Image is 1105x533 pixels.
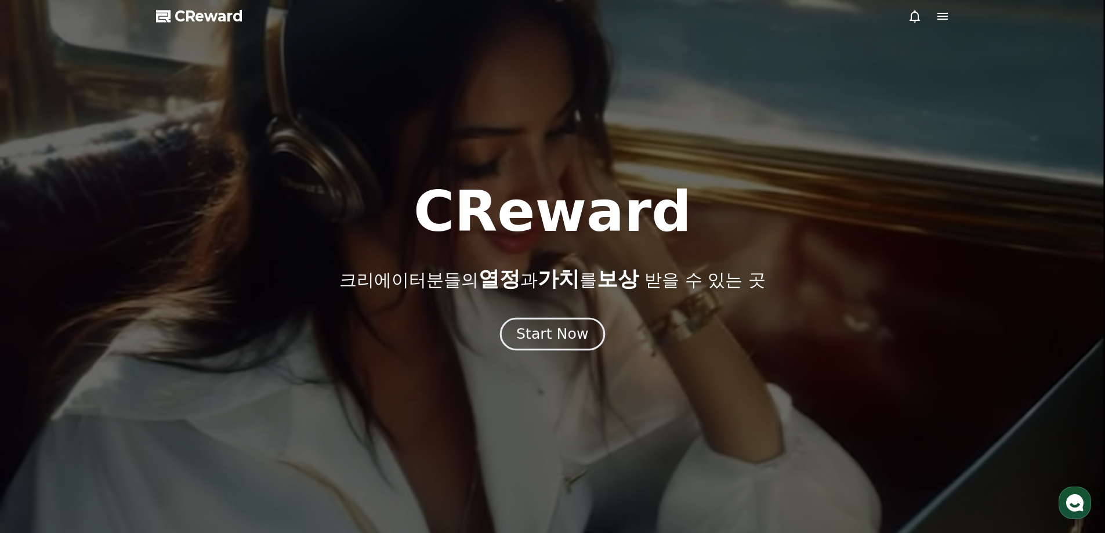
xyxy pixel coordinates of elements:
[179,385,193,394] span: 설정
[502,330,603,341] a: Start Now
[156,7,243,26] a: CReward
[414,184,691,240] h1: CReward
[597,267,639,291] span: 보상
[37,385,44,394] span: 홈
[339,267,765,291] p: 크리에이터분들의 과 를 받을 수 있는 곳
[150,368,223,397] a: 설정
[538,267,579,291] span: 가치
[516,324,588,344] div: Start Now
[3,368,77,397] a: 홈
[77,368,150,397] a: 대화
[106,386,120,395] span: 대화
[500,317,605,350] button: Start Now
[175,7,243,26] span: CReward
[479,267,520,291] span: 열정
